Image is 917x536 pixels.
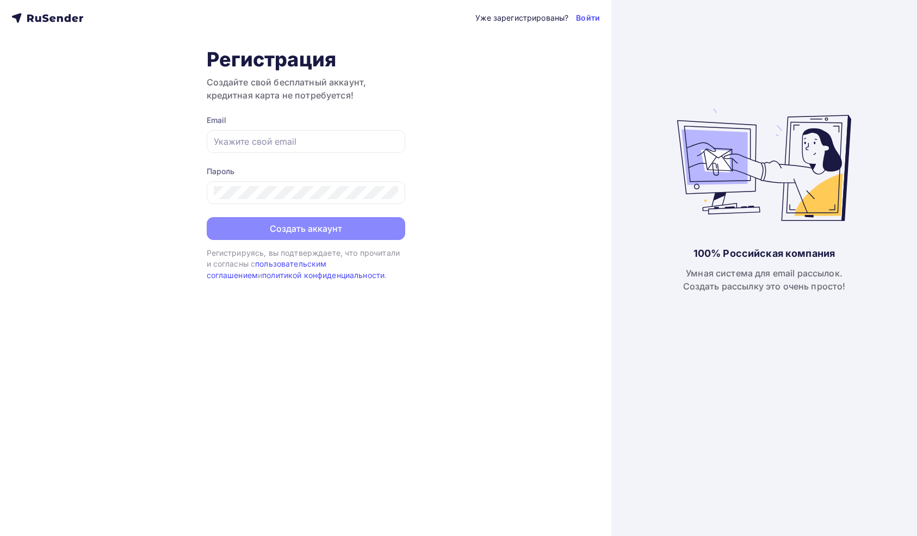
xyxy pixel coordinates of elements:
div: Регистрируясь, вы подтверждаете, что прочитали и согласны с и . [207,248,405,281]
div: Уже зарегистрированы? [475,13,568,23]
a: пользовательским соглашением [207,259,327,279]
h1: Регистрация [207,47,405,71]
div: Пароль [207,166,405,177]
a: Войти [576,13,600,23]
h3: Создайте свой бесплатный аккаунт, кредитная карта не потребуется! [207,76,405,102]
input: Укажите свой email [214,135,398,148]
a: политикой конфиденциальности [262,270,385,280]
div: Email [207,115,405,126]
div: Умная система для email рассылок. Создать рассылку это очень просто! [683,267,846,293]
div: 100% Российская компания [693,247,835,260]
button: Создать аккаунт [207,217,405,240]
